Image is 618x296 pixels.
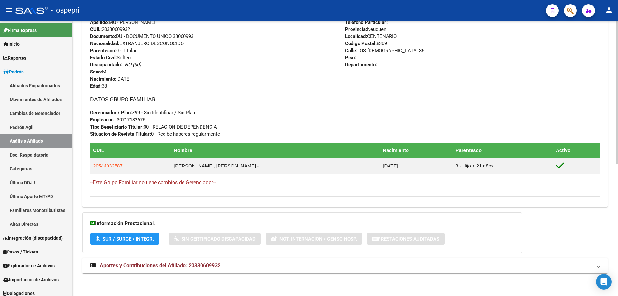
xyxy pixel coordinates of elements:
span: Neuquen [345,26,386,32]
span: Prestaciones Auditadas [378,236,439,242]
td: 3 - Hijo < 21 años [453,158,553,174]
span: 38 [90,83,107,89]
span: EXTRANJERO DESCONOCIDO [90,41,184,46]
span: Z99 - Sin Identificar / Sin Plan [90,110,195,116]
span: 20544932587 [93,163,123,168]
mat-icon: person [605,6,613,14]
span: Not. Internacion / Censo Hosp. [279,236,357,242]
span: Reportes [3,54,26,62]
strong: Empleador: [90,117,114,123]
strong: Tipo Beneficiario Titular: [90,124,144,130]
th: Parentesco [453,143,553,158]
span: 8309 [345,41,387,46]
span: [DATE] [90,76,131,82]
strong: Situacion de Revista Titular: [90,131,151,137]
mat-icon: menu [5,6,13,14]
span: Explorador de Archivos [3,262,55,269]
h3: DATOS GRUPO FAMILIAR [90,95,600,104]
button: Prestaciones Auditadas [367,233,445,245]
strong: Sexo: [90,69,102,75]
strong: Documento: [90,33,116,39]
h4: --Este Grupo Familiar no tiene cambios de Gerenciador-- [90,179,600,186]
strong: Provincia: [345,26,367,32]
strong: Nacimiento: [90,76,116,82]
strong: CUIL: [90,26,102,32]
strong: Código Postal: [345,41,377,46]
span: M [90,69,106,75]
span: - ospepri [51,3,79,17]
span: Inicio [3,41,20,48]
strong: Edad: [90,83,102,89]
th: Nombre [171,143,380,158]
span: DU - DOCUMENTO UNICO 33060993 [90,33,193,39]
strong: Nacionalidad: [90,41,119,46]
div: Open Intercom Messenger [596,274,612,290]
span: Casos / Tickets [3,248,38,255]
th: CUIL [90,143,171,158]
span: SUR / SURGE / INTEGR. [102,236,154,242]
span: Integración (discapacidad) [3,234,63,242]
span: Importación de Archivos [3,276,59,283]
span: CENTENARIO [345,33,397,39]
strong: Parentesco: [90,48,116,53]
strong: Teléfono Particular: [345,19,388,25]
span: 0 - Titular [90,48,136,53]
button: Sin Certificado Discapacidad [169,233,261,245]
span: MU?[PERSON_NAME] [90,19,155,25]
td: [DATE] [380,158,453,174]
th: Nacimiento [380,143,453,158]
span: Firma Express [3,27,37,34]
strong: Localidad: [345,33,367,39]
button: Not. Internacion / Censo Hosp. [266,233,362,245]
strong: Discapacitado: [90,62,122,68]
td: [PERSON_NAME], [PERSON_NAME] - [171,158,380,174]
h3: Información Prestacional: [90,219,514,228]
i: NO (00) [125,62,141,68]
button: SUR / SURGE / INTEGR. [90,233,159,245]
strong: Gerenciador / Plan: [90,110,132,116]
strong: Departamento: [345,62,377,68]
span: 20330609932 [90,26,130,32]
div: 30717132676 [117,116,145,123]
mat-expansion-panel-header: Aportes y Contribuciones del Afiliado: 20330609932 [82,258,608,273]
span: Sin Certificado Discapacidad [181,236,256,242]
span: 0 - Recibe haberes regularmente [90,131,220,137]
span: Padrón [3,68,24,75]
th: Activo [553,143,600,158]
strong: Estado Civil: [90,55,117,61]
strong: Calle: [345,48,357,53]
strong: Piso: [345,55,356,61]
strong: Apellido: [90,19,109,25]
span: Soltero [90,55,133,61]
span: 00 - RELACION DE DEPENDENCIA [90,124,217,130]
span: Aportes y Contribuciones del Afiliado: 20330609932 [100,263,220,269]
span: LOS [DEMOGRAPHIC_DATA] 36 [345,48,424,53]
